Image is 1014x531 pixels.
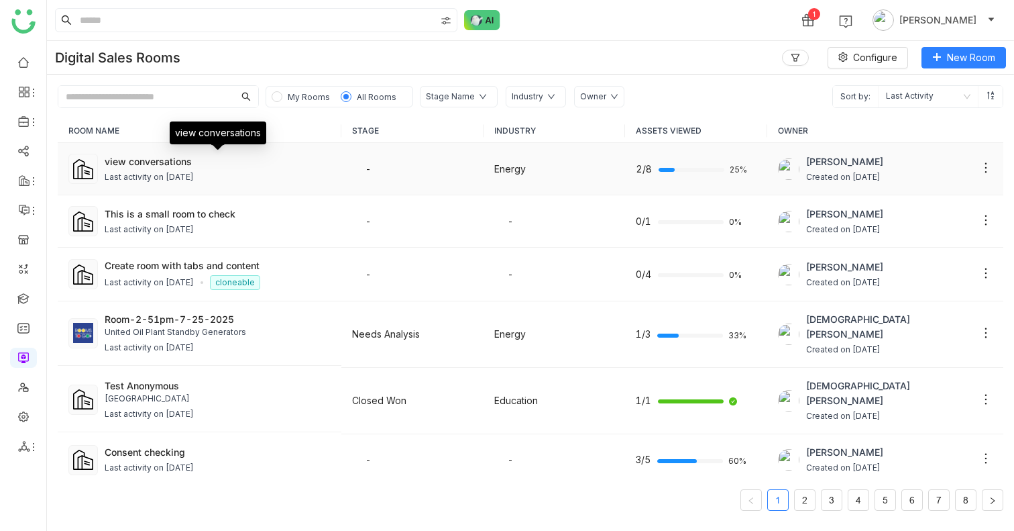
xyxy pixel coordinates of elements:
div: Last activity on [DATE] [105,342,194,354]
th: INDUSTRY [484,119,626,143]
img: 684a9aedde261c4b36a3ced9 [778,264,799,285]
span: [PERSON_NAME] [899,13,976,28]
a: 3 [822,490,842,510]
li: 4 [848,489,869,511]
button: New Room [921,47,1006,68]
th: ROOM NAME [58,119,341,143]
div: view conversations [170,122,266,144]
button: Configure [828,47,908,68]
div: Consent checking [105,445,331,459]
nz-select-item: Last Activity [886,86,970,107]
span: Created on [DATE] [806,410,973,423]
span: - [365,454,371,465]
div: Create room with tabs and content [105,258,331,273]
span: [DEMOGRAPHIC_DATA][PERSON_NAME] [806,379,973,408]
li: 5 [875,489,896,511]
button: Previous Page [740,489,762,511]
span: - [508,269,513,280]
img: logo [11,9,36,34]
div: [GEOGRAPHIC_DATA] [105,393,331,405]
span: 25% [730,166,746,174]
span: Needs Analysis [352,328,420,340]
a: 1 [768,490,788,510]
span: Energy [494,328,526,340]
span: 0/4 [636,267,651,282]
span: All Rooms [357,92,396,102]
span: [PERSON_NAME] [806,207,883,222]
li: 7 [928,489,950,511]
span: - [365,215,371,227]
nz-tag: cloneable [210,275,260,290]
span: Created on [DATE] [806,462,883,475]
span: 0/1 [636,214,651,229]
div: Last activity on [DATE] [105,224,194,236]
div: Last activity on [DATE] [105,408,194,421]
span: [PERSON_NAME] [806,154,883,169]
span: 0% [729,218,745,226]
img: 684a9b22de261c4b36a3d00f [778,158,799,180]
th: STAGE [341,119,484,143]
span: 3/5 [636,452,651,467]
li: 3 [821,489,842,511]
a: 5 [875,490,895,510]
img: avatar [872,9,894,31]
span: 1/3 [636,327,651,342]
div: view conversations [105,154,331,168]
span: 1/1 [636,393,651,408]
span: [PERSON_NAME] [806,445,883,460]
span: - [365,163,371,175]
a: 6 [902,490,922,510]
span: Created on [DATE] [806,277,883,289]
span: Energy [494,163,526,175]
img: 684a9aedde261c4b36a3ced9 [778,449,799,471]
span: New Room [947,50,995,65]
span: Created on [DATE] [806,344,973,356]
span: [PERSON_NAME] [806,260,883,275]
button: Next Page [982,489,1003,511]
a: 2 [795,490,815,510]
div: 1 [808,8,820,20]
span: Created on [DATE] [806,224,883,236]
div: Room-2-51pm-7-25-2025 [105,312,331,326]
th: OWNER [767,119,1004,143]
li: 1 [767,489,789,511]
img: ask-buddy-normal.svg [464,10,500,30]
a: 4 [848,490,868,510]
div: Last activity on [DATE] [105,277,194,289]
div: Digital Sales Rooms [55,50,180,66]
span: 60% [728,457,744,465]
img: 684a9aedde261c4b36a3ced9 [778,211,799,232]
span: [DEMOGRAPHIC_DATA][PERSON_NAME] [806,312,973,342]
li: 8 [955,489,976,511]
div: Last activity on [DATE] [105,171,194,184]
th: ASSETS VIEWED [625,119,767,143]
button: [PERSON_NAME] [870,9,998,31]
img: search-type.svg [441,15,451,26]
span: - [508,215,513,227]
span: Sort by: [833,86,878,107]
span: Configure [853,50,897,65]
div: This is a small room to check [105,207,331,221]
span: 33% [728,332,744,340]
span: My Rooms [288,92,330,102]
div: Stage Name [426,91,475,103]
img: help.svg [839,15,852,28]
div: Test Anonymous [105,379,331,393]
div: Last activity on [DATE] [105,462,194,475]
a: 7 [929,490,949,510]
img: 684a9b06de261c4b36a3cf65 [778,324,799,345]
span: Closed Won [352,395,406,406]
span: - [365,269,371,280]
div: United Oil Plant Standby Generators [105,326,331,339]
li: 2 [794,489,815,511]
div: Industry [512,91,543,103]
img: 684a9b06de261c4b36a3cf65 [778,390,799,412]
span: 0% [729,271,745,279]
span: - [508,454,513,465]
a: 8 [956,490,976,510]
span: Created on [DATE] [806,171,883,184]
div: Owner [580,91,606,103]
span: Education [494,395,538,406]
